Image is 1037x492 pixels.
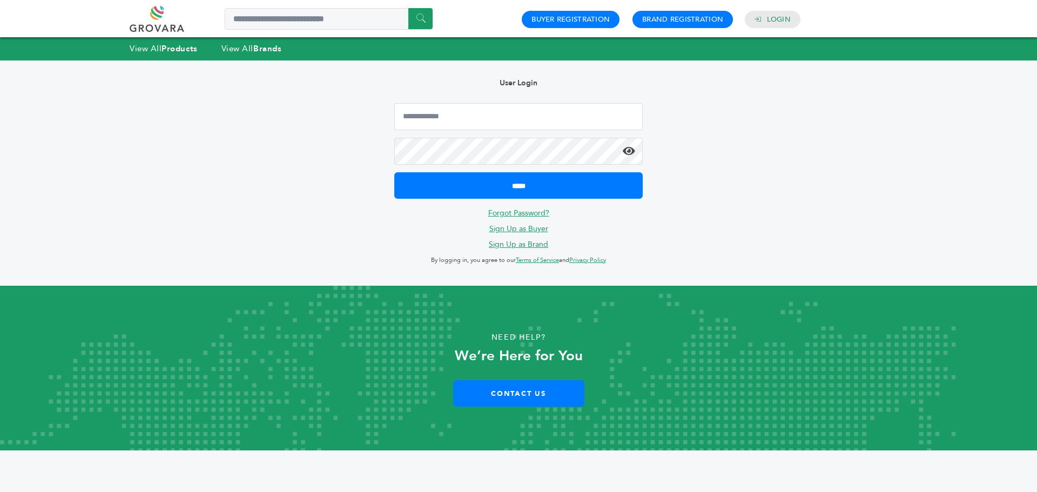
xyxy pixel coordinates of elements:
input: Password [394,138,643,165]
a: Sign Up as Brand [489,239,548,250]
p: Need Help? [52,329,985,346]
a: Privacy Policy [569,256,606,264]
input: Email Address [394,103,643,130]
p: By logging in, you agree to our and [394,254,643,267]
strong: Brands [253,43,281,54]
a: View AllBrands [221,43,282,54]
a: Contact Us [453,380,584,407]
a: Sign Up as Buyer [489,224,548,234]
a: Login [767,15,791,24]
strong: Products [161,43,197,54]
input: Search a product or brand... [225,8,433,30]
b: User Login [500,78,537,88]
a: View AllProducts [130,43,198,54]
a: Buyer Registration [531,15,610,24]
strong: We’re Here for You [455,346,583,366]
a: Terms of Service [516,256,559,264]
a: Brand Registration [642,15,723,24]
a: Forgot Password? [488,208,549,218]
